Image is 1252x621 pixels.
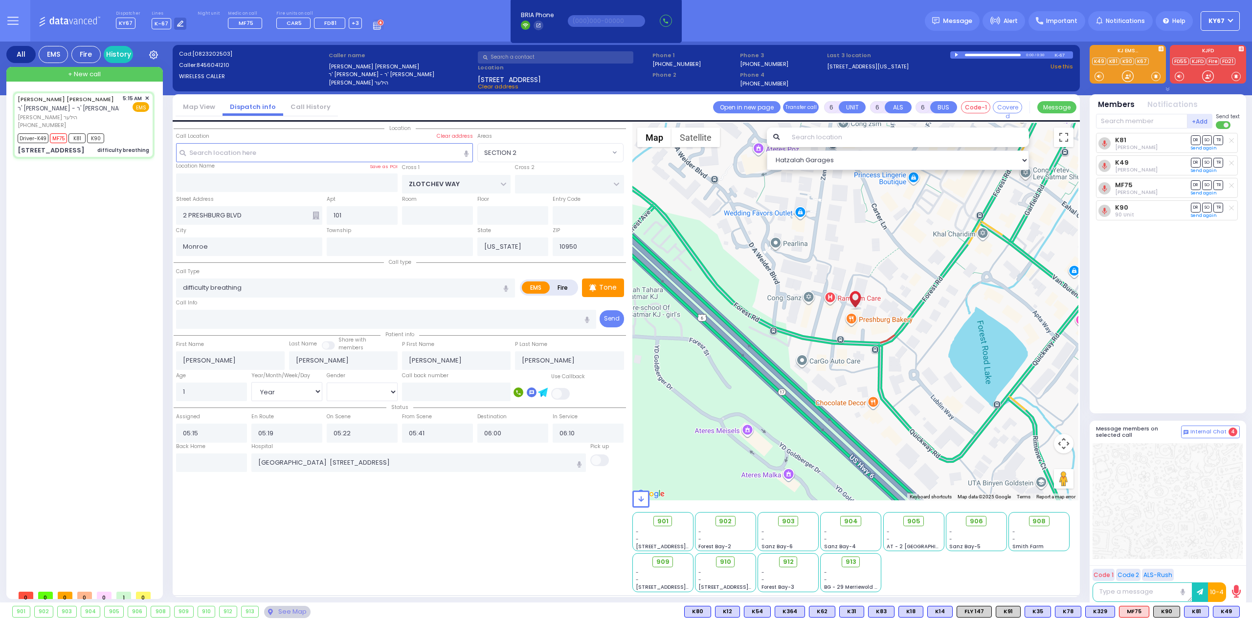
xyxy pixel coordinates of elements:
[1181,426,1240,438] button: Internal Chat 4
[338,344,363,351] span: members
[128,606,147,617] div: 906
[761,583,794,591] span: Forest Bay-3
[827,51,950,60] label: Last 3 location
[761,569,764,576] span: -
[1202,203,1212,212] span: SO
[684,606,711,618] div: BLS
[1202,158,1212,167] span: SO
[1054,434,1073,453] button: Map camera controls
[327,372,345,380] label: Gender
[698,569,701,576] span: -
[1115,144,1158,151] span: Berish Mertz
[176,162,215,170] label: Location Name
[251,413,274,421] label: En Route
[885,101,912,113] button: ALS
[402,372,448,380] label: Call back number
[1191,180,1201,190] span: DR
[77,592,92,599] span: 0
[783,557,794,567] span: 912
[176,372,186,380] label: Age
[839,606,864,618] div: BLS
[179,72,325,81] label: WIRELESS CALLER
[761,543,793,550] span: Sanz Bay-6
[478,64,649,72] label: Location
[1055,606,1081,618] div: K78
[289,340,317,348] label: Last Name
[242,606,259,617] div: 913
[720,557,731,567] span: 910
[58,606,76,617] div: 903
[522,281,550,294] label: EMS
[176,195,214,203] label: Street Address
[887,535,890,543] span: -
[1092,58,1106,65] a: K49
[1093,569,1115,581] button: Code 1
[18,121,66,129] span: [PHONE_NUMBER]
[740,51,824,60] span: Phone 3
[352,19,359,27] span: +3
[477,143,624,162] span: SECTION 2
[887,543,959,550] span: AT - 2 [GEOGRAPHIC_DATA]
[636,535,639,543] span: -
[715,606,740,618] div: BLS
[1046,17,1077,25] span: Important
[152,18,171,29] span: K-67
[839,101,866,113] button: UNIT
[1213,606,1240,618] div: K49
[907,516,920,526] span: 905
[775,606,805,618] div: BLS
[553,413,578,421] label: In Service
[123,95,142,102] span: 5:15 AM
[1085,606,1115,618] div: K329
[71,46,101,63] div: Fire
[104,46,133,63] a: History
[198,606,215,617] div: 910
[1153,606,1180,618] div: K90
[384,258,416,266] span: Call type
[380,331,419,338] span: Patient info
[521,11,554,20] span: BRIA Phone
[179,61,325,69] label: Caller:
[1207,58,1219,65] a: Fire
[898,606,923,618] div: K18
[652,60,701,67] label: [PHONE_NUMBER]
[1025,606,1051,618] div: K35
[824,569,827,576] span: -
[1208,17,1225,25] span: KY67
[590,443,609,450] label: Pick up
[437,132,473,140] label: Clear address
[1202,135,1212,145] span: SO
[18,104,130,112] span: ר' [PERSON_NAME] - ר' [PERSON_NAME]
[515,164,535,171] label: Cross 2
[1213,203,1223,212] span: TR
[993,101,1022,113] button: Covered
[1115,181,1133,189] a: MF75
[87,133,104,143] span: K90
[251,453,586,472] input: Search hospital
[698,543,731,550] span: Forest Bay-2
[329,70,475,79] label: ר' [PERSON_NAME] - ר' [PERSON_NAME]
[68,69,101,79] span: + New call
[515,341,547,348] label: P Last Name
[116,11,140,17] label: Dispatcher
[1055,606,1081,618] div: BLS
[1115,136,1126,144] a: K81
[1191,190,1217,196] a: Send again
[868,606,894,618] div: BLS
[327,413,351,421] label: On Scene
[637,128,671,147] button: Show street map
[176,299,197,307] label: Call Info
[957,606,992,618] div: FLY 147
[652,71,737,79] span: Phone 2
[719,516,732,526] span: 902
[1184,430,1188,435] img: comment-alt.png
[847,282,864,311] div: DUVID YIDA HILLER
[761,528,764,535] span: -
[38,592,53,599] span: 0
[824,576,827,583] span: -
[1096,114,1187,128] input: Search member
[1213,158,1223,167] span: TR
[18,95,114,103] a: [PERSON_NAME] [PERSON_NAME]
[313,212,319,219] span: Other building occupants
[782,516,795,526] span: 903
